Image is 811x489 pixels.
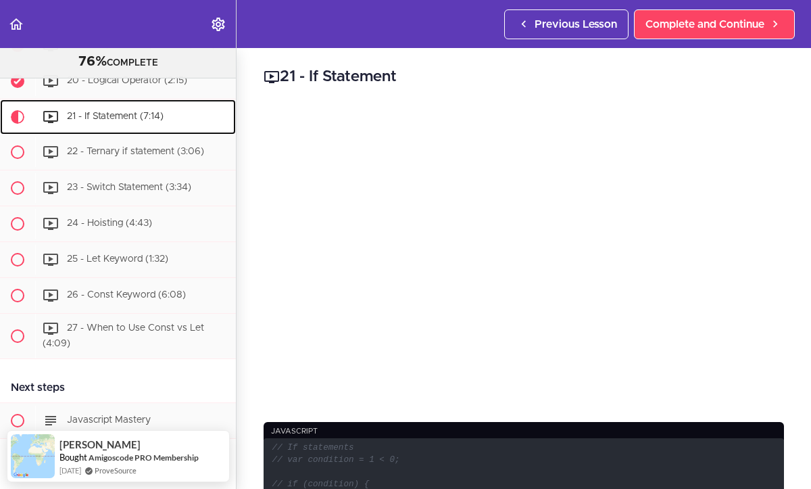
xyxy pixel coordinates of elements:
[95,465,137,476] a: ProveSource
[67,183,191,192] span: 23 - Switch Statement (3:34)
[67,415,151,425] span: Javascript Mastery
[89,452,199,463] a: Amigoscode PRO Membership
[272,480,370,489] span: // if (condition) {
[11,434,55,478] img: provesource social proof notification image
[67,147,204,156] span: 22 - Ternary if statement (3:06)
[504,9,629,39] a: Previous Lesson
[43,323,204,348] span: 27 - When to Use Const vs Let (4:09)
[264,66,784,89] h2: 21 - If Statement
[634,9,795,39] a: Complete and Continue
[8,16,24,32] svg: Back to course curriculum
[67,290,186,300] span: 26 - Const Keyword (6:08)
[272,455,400,465] span: // var condition = 1 < 0;
[59,439,141,450] span: [PERSON_NAME]
[59,465,81,476] span: [DATE]
[264,109,784,402] iframe: Video Player
[210,16,226,32] svg: Settings Menu
[272,443,354,452] span: // If statements
[67,218,152,228] span: 24 - Hoisting (4:43)
[67,76,187,85] span: 20 - Logical Operator (2:15)
[59,452,87,463] span: Bought
[67,112,164,121] span: 21 - If Statement (7:14)
[17,53,219,71] div: COMPLETE
[67,254,168,264] span: 25 - Let Keyword (1:32)
[78,55,107,68] span: 76%
[535,16,617,32] span: Previous Lesson
[645,16,764,32] span: Complete and Continue
[264,422,784,440] div: javascript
